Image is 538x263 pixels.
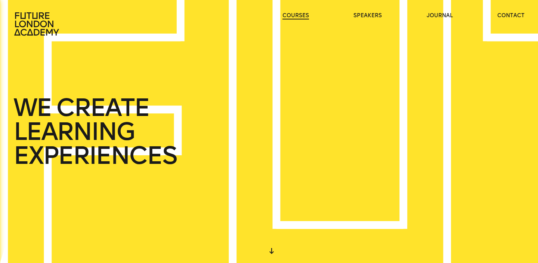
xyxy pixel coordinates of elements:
[13,120,134,144] span: LEARNING
[13,96,51,120] span: WE
[353,12,382,19] a: speakers
[427,12,453,19] a: journal
[13,144,176,168] span: EXPERIENCES
[56,96,149,120] span: CREATE
[497,12,525,19] a: contact
[282,12,309,19] a: courses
